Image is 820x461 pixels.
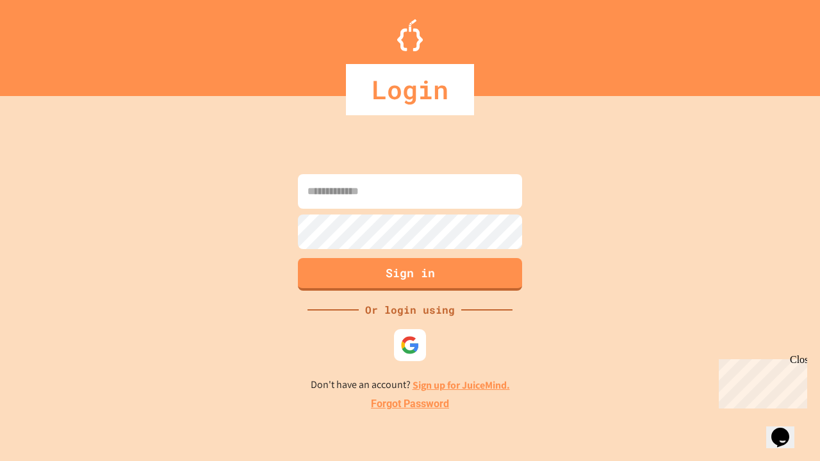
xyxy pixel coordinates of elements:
div: Or login using [359,302,461,318]
div: Chat with us now!Close [5,5,88,81]
a: Sign up for JuiceMind. [413,378,510,392]
p: Don't have an account? [311,377,510,393]
div: Login [346,64,474,115]
iframe: chat widget [714,354,807,408]
button: Sign in [298,258,522,291]
img: Logo.svg [397,19,423,51]
img: google-icon.svg [400,336,420,355]
iframe: chat widget [766,410,807,448]
a: Forgot Password [371,396,449,412]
